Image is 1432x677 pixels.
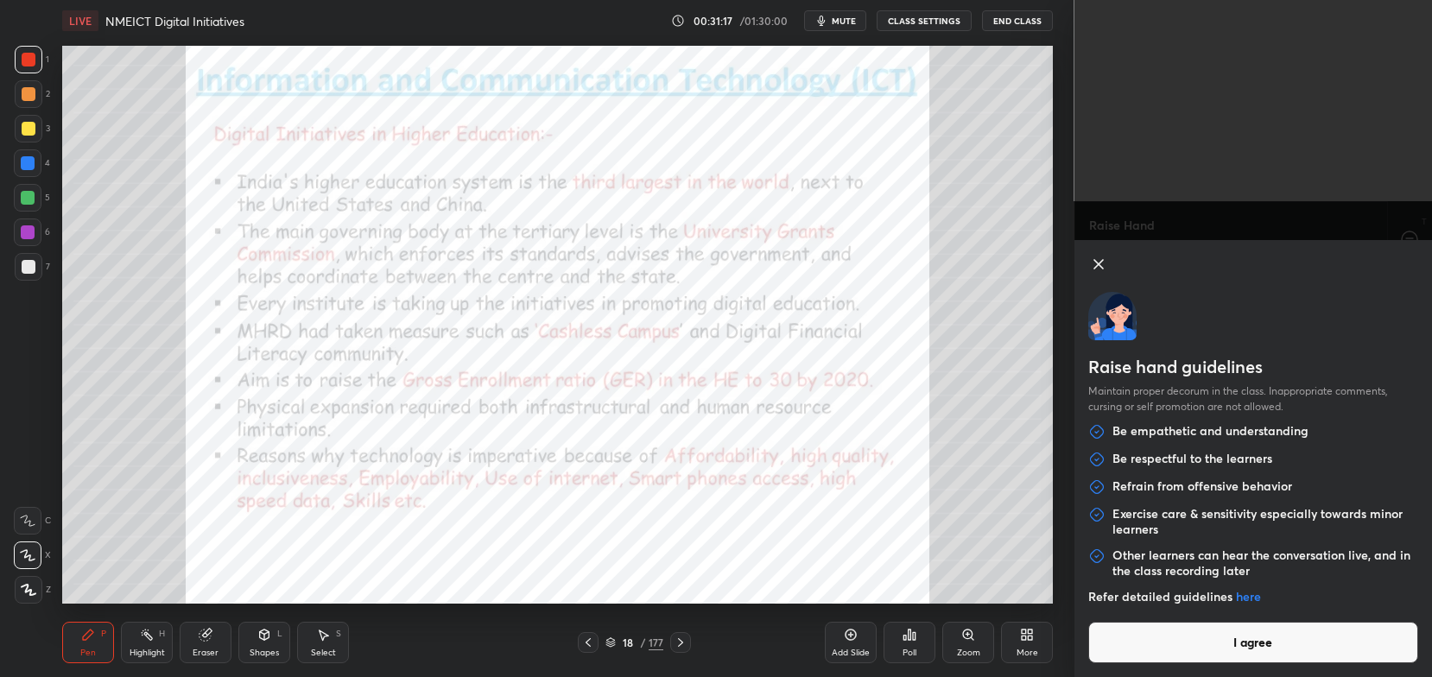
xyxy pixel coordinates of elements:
div: Shapes [250,649,279,657]
div: 1 [15,46,49,73]
p: Be respectful to the learners [1112,451,1272,468]
p: Other learners can hear the conversation live, and in the class recording later [1112,547,1419,579]
div: L [277,630,282,638]
div: / [640,637,645,648]
div: Eraser [193,649,219,657]
div: 2 [15,80,50,108]
div: X [14,541,51,569]
div: Add Slide [832,649,870,657]
div: Zoom [957,649,980,657]
button: CLASS SETTINGS [877,10,972,31]
div: 177 [649,635,663,650]
div: LIVE [62,10,98,31]
div: 5 [14,184,50,212]
div: 4 [14,149,50,177]
a: here [1236,588,1261,604]
div: More [1017,649,1038,657]
div: P [101,630,106,638]
div: Pen [80,649,96,657]
div: 7 [15,253,50,281]
span: mute [832,15,856,27]
div: H [159,630,165,638]
p: Be empathetic and understanding [1112,423,1308,440]
div: S [336,630,341,638]
div: Poll [903,649,916,657]
div: C [14,507,51,535]
h2: Raise hand guidelines [1088,354,1419,383]
div: Highlight [130,649,165,657]
div: 3 [15,115,50,142]
div: Select [311,649,336,657]
p: Maintain proper decorum in the class. Inappropriate comments, cursing or self promotion are not a... [1088,383,1419,423]
p: Exercise care & sensitivity especially towards minor learners [1112,506,1419,537]
button: I agree [1088,622,1419,663]
p: Refrain from offensive behavior [1112,478,1292,496]
p: Refer detailed guidelines [1088,589,1419,604]
button: End Class [982,10,1053,31]
button: mute [804,10,866,31]
div: 18 [619,637,637,648]
h4: NMEICT Digital Initiatives [105,13,244,29]
div: 6 [14,218,50,246]
div: Z [15,576,51,604]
